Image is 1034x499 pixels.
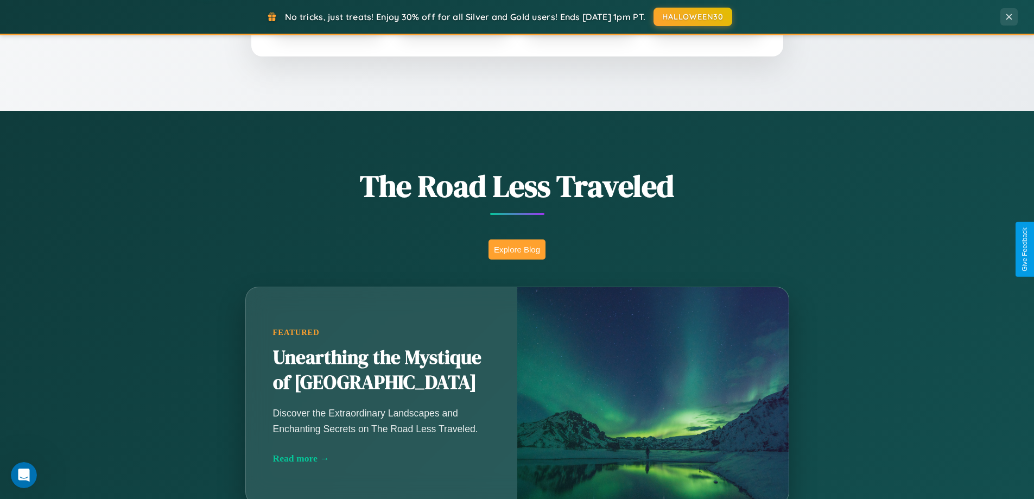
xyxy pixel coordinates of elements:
iframe: Intercom live chat [11,462,37,488]
h1: The Road Less Traveled [192,165,843,207]
button: HALLOWEEN30 [654,8,732,26]
span: No tricks, just treats! Enjoy 30% off for all Silver and Gold users! Ends [DATE] 1pm PT. [285,11,645,22]
div: Featured [273,328,490,337]
button: Explore Blog [489,239,545,260]
h2: Unearthing the Mystique of [GEOGRAPHIC_DATA] [273,345,490,395]
p: Discover the Extraordinary Landscapes and Enchanting Secrets on The Road Less Traveled. [273,406,490,436]
div: Read more → [273,453,490,464]
div: Give Feedback [1021,228,1029,271]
